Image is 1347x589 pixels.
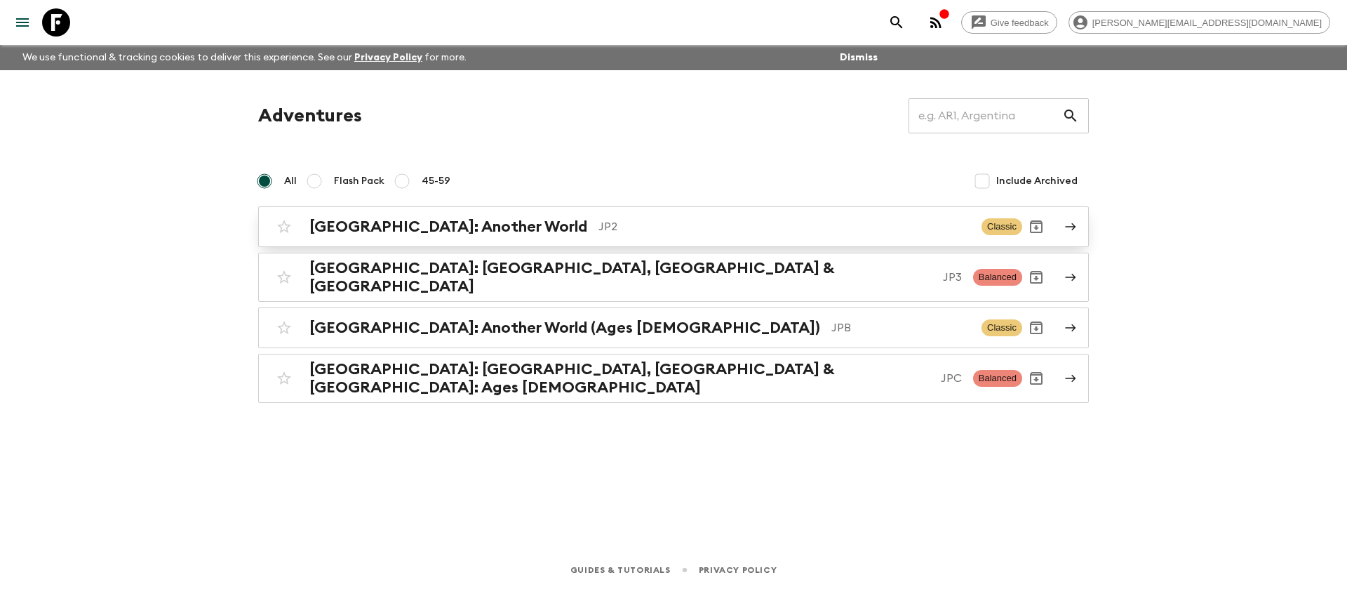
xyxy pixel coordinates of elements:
div: [PERSON_NAME][EMAIL_ADDRESS][DOMAIN_NAME] [1068,11,1330,34]
p: JPB [831,319,970,336]
h2: [GEOGRAPHIC_DATA]: Another World (Ages [DEMOGRAPHIC_DATA]) [309,319,820,337]
a: [GEOGRAPHIC_DATA]: [GEOGRAPHIC_DATA], [GEOGRAPHIC_DATA] & [GEOGRAPHIC_DATA]JP3BalancedArchive [258,253,1089,302]
a: [GEOGRAPHIC_DATA]: [GEOGRAPHIC_DATA], [GEOGRAPHIC_DATA] & [GEOGRAPHIC_DATA]: Ages [DEMOGRAPHIC_DA... [258,354,1089,403]
h2: [GEOGRAPHIC_DATA]: [GEOGRAPHIC_DATA], [GEOGRAPHIC_DATA] & [GEOGRAPHIC_DATA]: Ages [DEMOGRAPHIC_DATA] [309,360,930,397]
span: Give feedback [983,18,1057,28]
span: Classic [981,218,1022,235]
a: [GEOGRAPHIC_DATA]: Another WorldJP2ClassicArchive [258,206,1089,247]
input: e.g. AR1, Argentina [909,96,1062,135]
a: Guides & Tutorials [570,562,671,578]
a: Give feedback [961,11,1057,34]
p: JPC [941,370,962,387]
a: Privacy Policy [699,562,777,578]
button: Archive [1022,263,1050,291]
button: Archive [1022,213,1050,241]
span: [PERSON_NAME][EMAIL_ADDRESS][DOMAIN_NAME] [1085,18,1329,28]
span: Include Archived [996,174,1078,188]
span: Balanced [973,269,1022,286]
button: Archive [1022,314,1050,342]
span: Balanced [973,370,1022,387]
span: Flash Pack [334,174,384,188]
h1: Adventures [258,102,362,130]
button: menu [8,8,36,37]
p: JP3 [943,269,962,286]
button: Archive [1022,364,1050,392]
button: Dismiss [836,48,881,67]
p: We use functional & tracking cookies to deliver this experience. See our for more. [17,45,472,70]
p: JP2 [598,218,970,235]
a: [GEOGRAPHIC_DATA]: Another World (Ages [DEMOGRAPHIC_DATA])JPBClassicArchive [258,307,1089,348]
span: Classic [981,319,1022,336]
a: Privacy Policy [354,53,422,62]
h2: [GEOGRAPHIC_DATA]: [GEOGRAPHIC_DATA], [GEOGRAPHIC_DATA] & [GEOGRAPHIC_DATA] [309,259,932,296]
button: search adventures [883,8,911,37]
h2: [GEOGRAPHIC_DATA]: Another World [309,218,587,236]
span: All [284,174,297,188]
span: 45-59 [422,174,450,188]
